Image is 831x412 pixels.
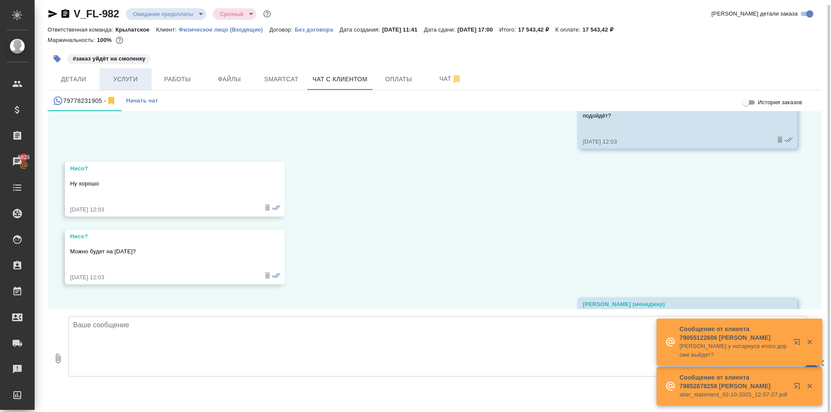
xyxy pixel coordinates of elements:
[758,98,802,107] span: История заказов
[53,96,116,106] div: 79778231905 (Нисо?) - (undefined)
[156,26,178,33] p: Клиент:
[378,74,419,85] span: Оплаты
[13,153,35,162] span: 5823
[269,26,295,33] p: Договор:
[261,8,273,19] button: Доп статусы указывают на важность/срочность заказа
[680,325,788,342] p: Сообщение от клиента 79055122606 [PERSON_NAME]
[788,377,809,398] button: Открыть в новой вкладке
[48,26,116,33] p: Ответственная команда:
[70,205,254,214] div: [DATE] 12:03
[788,333,809,354] button: Открыть в новой вкладке
[518,26,555,33] p: 17 543,42 ₽
[209,74,250,85] span: Файлы
[48,90,821,111] div: simple tabs example
[73,54,145,63] p: #заказ уйдёт на смоленку
[801,338,818,346] button: Закрыть
[130,10,196,18] button: Ожидание предоплаты
[126,8,206,20] div: Ожидание предоплаты
[430,73,471,84] span: Чат
[70,164,254,173] div: Нисо?
[680,390,788,399] p: sber_statement_02-10-2025_12-57-27.pdf
[499,26,518,33] p: Итого:
[555,26,583,33] p: К оплате:
[70,232,254,241] div: Нисо?
[382,26,424,33] p: [DATE] 11:41
[116,26,156,33] p: Крылатское
[48,9,58,19] button: Скопировать ссылку для ЯМессенджера
[70,273,254,282] div: [DATE] 12:03
[680,373,788,390] p: Сообщение от клиента 79852878258 [PERSON_NAME]
[74,8,119,19] a: V_FL-982
[179,26,270,33] a: Физическое лицо (Входящие)
[583,103,767,120] p: На [DATE]\[DATE] подойдёт?
[122,90,162,111] button: Начать чат
[48,37,97,43] p: Маржинальность:
[53,74,94,85] span: Детали
[583,300,767,309] div: [PERSON_NAME] (менеджер)
[70,179,254,188] p: Ну хорошо
[60,9,71,19] button: Скопировать ссылку
[801,382,818,390] button: Закрыть
[712,10,798,18] span: [PERSON_NAME] детали заказа
[451,74,462,84] svg: Отписаться
[2,151,32,172] a: 5823
[680,342,788,359] p: [PERSON_NAME] у нотариуса итого дороже выйдет?
[424,26,457,33] p: Дата сдачи:
[48,49,67,68] button: Добавить тэг
[114,35,125,46] button: 0.00 RUB;
[312,74,367,85] span: Чат с клиентом
[157,74,198,85] span: Работы
[105,74,146,85] span: Услуги
[583,26,620,33] p: 17 543,42 ₽
[126,96,158,106] span: Начать чат
[97,37,114,43] p: 100%
[457,26,499,33] p: [DATE] 17:00
[67,54,151,62] span: заказ уйдёт на смоленку
[340,26,382,33] p: Дата создания:
[583,137,767,146] div: [DATE] 12:03
[295,26,340,33] a: Без договора
[213,8,256,20] div: Ожидание предоплаты
[70,247,254,256] p: Можно будет на [DATE]?
[217,10,246,18] button: Срочный
[261,74,302,85] span: Smartcat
